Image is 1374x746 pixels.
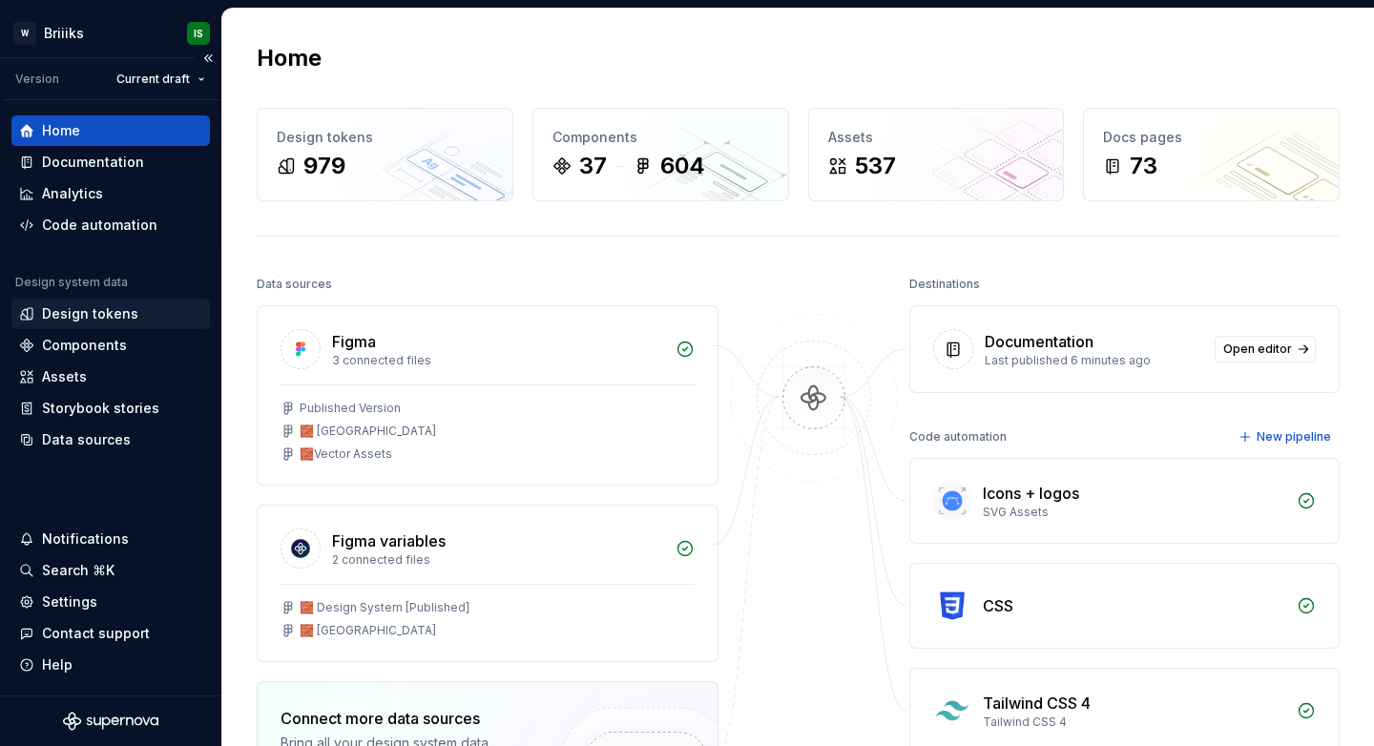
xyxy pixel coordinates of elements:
[42,184,103,203] div: Analytics
[983,692,1091,715] div: Tailwind CSS 4
[985,353,1203,368] div: Last published 6 minutes ago
[257,271,332,298] div: Data sources
[983,505,1285,520] div: SVG Assets
[1223,342,1292,357] span: Open editor
[300,401,401,416] div: Published Version
[42,624,150,643] div: Contact support
[15,72,59,87] div: Version
[11,178,210,209] a: Analytics
[855,151,896,181] div: 537
[42,561,114,580] div: Search ⌘K
[1215,336,1316,363] a: Open editor
[257,43,322,73] h2: Home
[11,115,210,146] a: Home
[42,655,73,674] div: Help
[332,330,376,353] div: Figma
[1233,424,1340,450] button: New pipeline
[281,707,529,730] div: Connect more data sources
[983,482,1079,505] div: Icons + logos
[11,618,210,649] button: Contact support
[11,299,210,329] a: Design tokens
[11,555,210,586] button: Search ⌘K
[257,108,513,201] a: Design tokens979
[63,712,158,731] svg: Supernova Logo
[303,151,345,181] div: 979
[808,108,1065,201] a: Assets537
[300,424,436,439] div: 🧱 [GEOGRAPHIC_DATA]
[42,367,87,386] div: Assets
[257,305,718,486] a: Figma3 connected filesPublished Version🧱 [GEOGRAPHIC_DATA]🧱Vector Assets
[44,24,84,43] div: Briiiks
[660,151,705,181] div: 604
[828,128,1045,147] div: Assets
[11,210,210,240] a: Code automation
[11,147,210,177] a: Documentation
[11,425,210,455] a: Data sources
[11,524,210,554] button: Notifications
[909,424,1007,450] div: Code automation
[983,594,1013,617] div: CSS
[257,505,718,662] a: Figma variables2 connected files🧱 Design System [Published]🧱 [GEOGRAPHIC_DATA]
[983,715,1285,730] div: Tailwind CSS 4
[42,153,144,172] div: Documentation
[1130,151,1157,181] div: 73
[532,108,789,201] a: Components37604
[277,128,493,147] div: Design tokens
[42,336,127,355] div: Components
[332,353,664,368] div: 3 connected files
[42,592,97,611] div: Settings
[42,399,159,418] div: Storybook stories
[42,430,131,449] div: Data sources
[11,362,210,392] a: Assets
[1257,429,1331,445] span: New pipeline
[332,529,446,552] div: Figma variables
[42,216,157,235] div: Code automation
[1103,128,1320,147] div: Docs pages
[108,66,214,93] button: Current draft
[195,45,221,72] button: Collapse sidebar
[300,623,436,638] div: 🧱 [GEOGRAPHIC_DATA]
[579,151,607,181] div: 37
[194,26,203,41] div: IS
[42,529,129,549] div: Notifications
[985,330,1093,353] div: Documentation
[1083,108,1340,201] a: Docs pages73
[300,446,392,462] div: 🧱Vector Assets
[11,650,210,680] button: Help
[300,600,469,615] div: 🧱 Design System [Published]
[13,22,36,45] div: W
[42,121,80,140] div: Home
[332,552,664,568] div: 2 connected files
[11,393,210,424] a: Storybook stories
[15,275,128,290] div: Design system data
[909,271,980,298] div: Destinations
[11,330,210,361] a: Components
[116,72,190,87] span: Current draft
[552,128,769,147] div: Components
[11,587,210,617] a: Settings
[4,12,218,53] button: WBriiiksIS
[42,304,138,323] div: Design tokens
